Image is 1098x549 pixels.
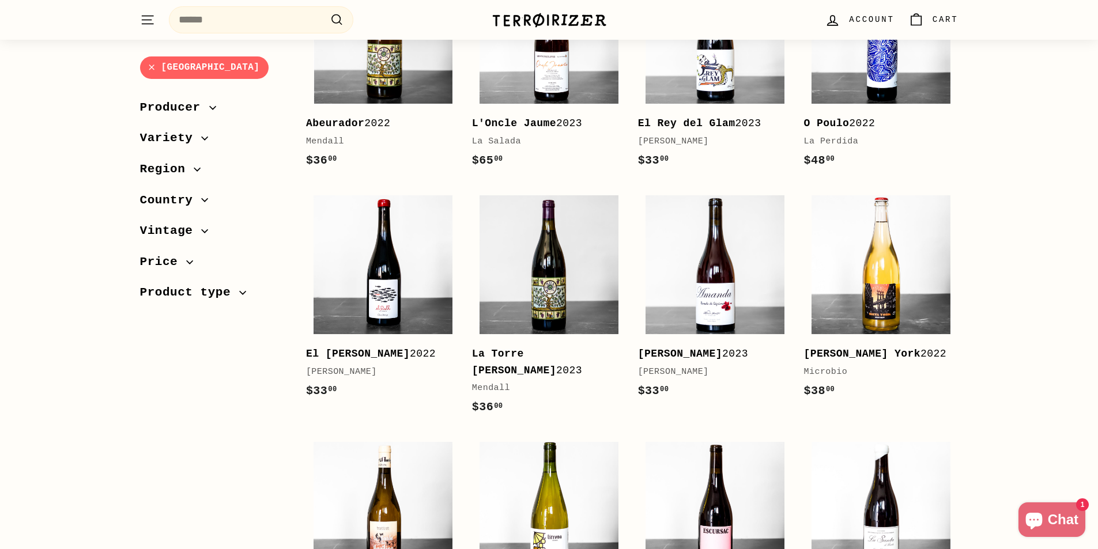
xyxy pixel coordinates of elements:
div: 2023 [472,115,615,132]
button: Price [140,249,288,281]
a: Account [818,3,901,37]
span: $36 [472,400,503,414]
button: Variety [140,126,288,157]
a: [PERSON_NAME] York2022Microbio [804,187,959,411]
b: Abeurador [306,118,364,129]
b: L'Oncle Jaume [472,118,556,129]
span: Vintage [140,221,202,241]
a: [PERSON_NAME]2023[PERSON_NAME] [638,187,793,411]
div: La Salada [472,135,615,149]
span: Account [849,13,894,26]
div: 2022 [804,115,947,132]
a: La Torre [PERSON_NAME]2023Mendall [472,187,627,428]
button: Producer [140,95,288,126]
span: $36 [306,154,337,167]
b: [PERSON_NAME] [638,348,722,359]
sup: 00 [660,155,669,163]
div: 2022 [306,346,449,362]
sup: 00 [328,385,337,393]
sup: 00 [826,155,835,163]
span: Producer [140,98,209,118]
span: $33 [638,384,669,397]
button: Region [140,157,288,188]
div: [PERSON_NAME] [638,365,781,379]
span: Variety [140,128,202,148]
div: Microbio [804,365,947,379]
sup: 00 [660,385,669,393]
span: Product type [140,283,240,302]
button: Country [140,188,288,219]
button: Vintage [140,218,288,249]
span: $33 [306,384,337,397]
a: [GEOGRAPHIC_DATA] [140,56,269,79]
span: Region [140,160,194,179]
b: La Torre [PERSON_NAME] [472,348,556,376]
b: O Poulo [804,118,850,129]
span: $65 [472,154,503,167]
inbox-online-store-chat: Shopify online store chat [1015,502,1089,540]
div: 2022 [804,346,947,362]
div: Mendall [306,135,449,149]
b: El [PERSON_NAME] [306,348,410,359]
a: El [PERSON_NAME]2022[PERSON_NAME] [306,187,461,411]
button: Product type [140,280,288,311]
div: 2023 [638,346,781,362]
a: Cart [901,3,965,37]
div: 2023 [638,115,781,132]
b: [PERSON_NAME] York [804,348,921,359]
span: $33 [638,154,669,167]
sup: 00 [328,155,337,163]
span: Price [140,252,187,272]
sup: 00 [826,385,835,393]
sup: 00 [494,155,503,163]
span: $38 [804,384,835,397]
span: Country [140,191,202,210]
div: 2023 [472,346,615,379]
div: [PERSON_NAME] [638,135,781,149]
b: El Rey del Glam [638,118,735,129]
span: $48 [804,154,835,167]
div: Mendall [472,381,615,395]
div: 2022 [306,115,449,132]
sup: 00 [494,402,503,410]
span: Cart [933,13,959,26]
div: La Perdida [804,135,947,149]
div: [PERSON_NAME] [306,365,449,379]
